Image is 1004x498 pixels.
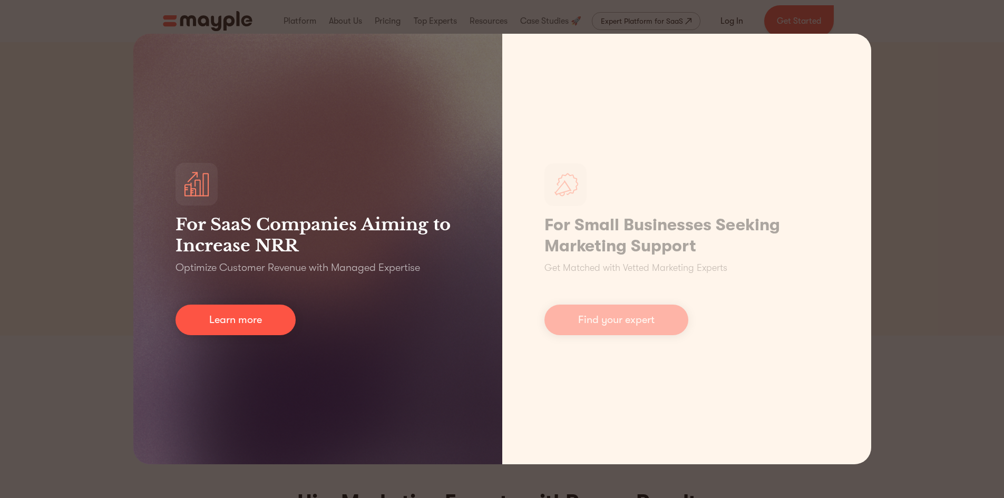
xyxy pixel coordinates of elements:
[176,260,420,275] p: Optimize Customer Revenue with Managed Expertise
[544,261,727,275] p: Get Matched with Vetted Marketing Experts
[176,305,296,335] a: Learn more
[176,214,460,256] h3: For SaaS Companies Aiming to Increase NRR
[544,214,829,257] h1: For Small Businesses Seeking Marketing Support
[544,305,688,335] a: Find your expert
